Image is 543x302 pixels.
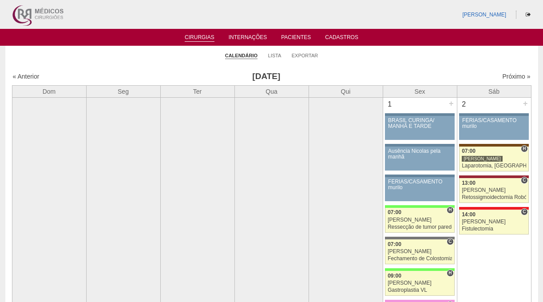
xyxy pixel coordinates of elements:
th: Qua [234,85,309,97]
span: 09:00 [388,273,401,279]
div: Laparotomia, [GEOGRAPHIC_DATA], Drenagem, Bridas [462,163,526,169]
a: H 07:00 [PERSON_NAME] Laparotomia, [GEOGRAPHIC_DATA], Drenagem, Bridas [459,147,528,171]
div: [PERSON_NAME] [462,155,503,162]
div: Ausência Nicolas pela manhã [388,148,452,160]
a: Lista [268,52,281,59]
span: 07:00 [388,241,401,247]
div: Gastroplastia VL [388,287,452,293]
a: FÉRIAS/CASAMENTO murilo [459,116,528,140]
div: Ressecção de tumor parede abdominal pélvica [388,224,452,230]
div: Fistulectomia [462,226,526,232]
div: + [448,98,455,109]
a: Ausência Nicolas pela manhã [385,147,454,171]
span: Hospital [447,207,453,214]
span: 13:00 [462,180,476,186]
th: Seg [86,85,160,97]
a: H 07:00 [PERSON_NAME] Ressecção de tumor parede abdominal pélvica [385,208,454,233]
div: Key: Santa Joana [459,144,528,147]
span: 14:00 [462,211,476,218]
a: H 09:00 [PERSON_NAME] Gastroplastia VL [385,271,454,296]
a: Cadastros [325,34,358,43]
a: Próximo » [502,73,530,80]
span: 07:00 [388,209,401,215]
div: Key: Aviso [385,144,454,147]
div: Key: Brasil [385,268,454,271]
th: Dom [12,85,86,97]
div: BRASIL CURINGA/ MANHÃ E TARDE [388,118,452,129]
div: FÉRIAS/CASAMENTO murilo [388,179,452,191]
div: Fechamento de Colostomia ou Enterostomia [388,256,452,262]
div: Key: Brasil [385,205,454,208]
div: + [522,98,529,109]
a: BRASIL CURINGA/ MANHÃ E TARDE [385,116,454,140]
div: [PERSON_NAME] [388,280,452,286]
span: 07:00 [462,148,476,154]
div: Key: Sírio Libanês [459,175,528,178]
i: Sair [526,12,531,17]
div: Key: Aviso [459,113,528,116]
div: Key: Santa Catarina [385,237,454,239]
div: FÉRIAS/CASAMENTO murilo [462,118,526,129]
div: Key: Assunção [459,207,528,210]
a: Calendário [225,52,258,59]
div: 2 [457,98,471,111]
div: 1 [383,98,397,111]
a: [PERSON_NAME] [462,12,506,18]
h3: [DATE] [137,70,396,83]
span: Hospital [521,145,527,152]
div: Key: Aviso [385,113,454,116]
a: C 14:00 [PERSON_NAME] Fistulectomia [459,210,528,234]
span: Consultório [447,238,453,245]
th: Sex [383,85,457,97]
div: [PERSON_NAME] [462,187,526,193]
span: Consultório [521,208,527,215]
div: [PERSON_NAME] [462,219,526,225]
a: C 07:00 [PERSON_NAME] Fechamento de Colostomia ou Enterostomia [385,239,454,264]
a: Internações [229,34,267,43]
a: Exportar [292,52,318,59]
a: FÉRIAS/CASAMENTO murilo [385,177,454,201]
th: Qui [309,85,383,97]
div: [PERSON_NAME] [388,217,452,223]
div: Key: Aviso [385,175,454,177]
div: Retossigmoidectomia Robótica [462,195,526,200]
span: Consultório [521,177,527,184]
a: « Anterior [13,73,40,80]
div: [PERSON_NAME] [388,249,452,254]
a: Cirurgias [185,34,214,42]
a: Pacientes [281,34,311,43]
span: Hospital [447,270,453,277]
th: Ter [160,85,234,97]
a: C 13:00 [PERSON_NAME] Retossigmoidectomia Robótica [459,178,528,203]
th: Sáb [457,85,531,97]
